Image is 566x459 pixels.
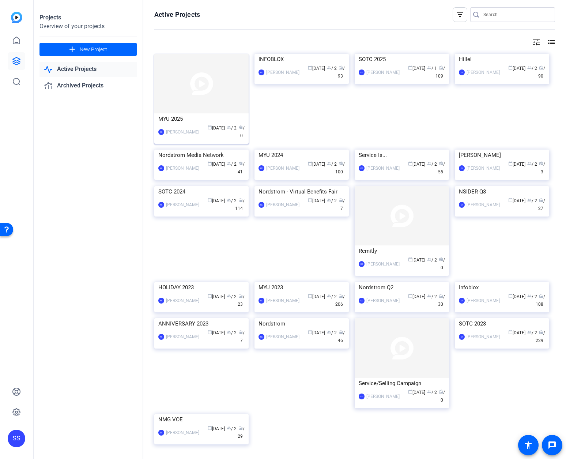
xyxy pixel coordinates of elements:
span: group [527,330,532,334]
span: radio [238,294,243,298]
span: group [527,198,532,202]
a: Archived Projects [39,78,137,93]
span: / 7 [339,198,345,211]
div: Nordstrom Media Network [158,150,245,161]
span: radio [339,161,343,166]
span: / 2 [227,426,237,431]
div: KK [359,261,365,267]
span: calendar_today [208,330,212,334]
span: [DATE] [408,294,425,299]
span: / 2 [327,198,337,203]
div: MYU 2024 [259,150,345,161]
div: KK [459,298,465,304]
span: / 27 [538,198,545,211]
span: [DATE] [408,257,425,263]
span: / 3 [539,162,545,174]
div: [PERSON_NAME] [366,260,400,268]
span: / 2 [327,66,337,71]
a: Active Projects [39,62,137,77]
span: group [327,198,331,202]
div: Hillel [459,54,545,65]
mat-icon: add [68,45,77,54]
div: KK [359,69,365,75]
div: Nordstrom Q2 [359,282,445,293]
span: radio [238,125,243,129]
span: radio [339,65,343,70]
span: calendar_today [508,294,513,298]
mat-icon: filter_list [456,10,464,19]
div: [PERSON_NAME] [166,128,199,136]
span: radio [439,161,443,166]
span: group [527,161,532,166]
div: [PERSON_NAME] [366,165,400,172]
div: SS [8,430,25,447]
span: / 2 [227,162,237,167]
div: [PERSON_NAME] [467,297,500,304]
span: calendar_today [308,65,312,70]
span: / 100 [335,162,345,174]
div: KK [158,334,164,340]
span: radio [339,198,343,202]
span: / 206 [335,294,345,307]
span: [DATE] [208,330,225,335]
div: [PERSON_NAME] [166,201,199,208]
span: / 2 [527,294,537,299]
span: / 2 [527,66,537,71]
span: radio [439,257,443,262]
span: [DATE] [508,162,525,167]
div: Nordstrom [259,318,345,329]
span: [DATE] [208,426,225,431]
div: KK [158,202,164,208]
span: / 7 [238,330,245,343]
span: / 2 [327,330,337,335]
div: KK [259,334,264,340]
mat-icon: message [548,441,556,449]
div: [PERSON_NAME] [266,165,299,172]
span: / 90 [538,66,545,79]
span: group [327,65,331,70]
span: [DATE] [508,198,525,203]
span: calendar_today [508,161,513,166]
span: radio [439,390,443,394]
span: group [427,161,431,166]
span: / 2 [327,294,337,299]
span: calendar_today [408,257,412,262]
div: KK [459,165,465,171]
span: radio [539,65,543,70]
span: [DATE] [508,66,525,71]
span: / 1 [427,66,437,71]
span: group [227,330,231,334]
span: radio [339,330,343,334]
div: [PERSON_NAME] [366,297,400,304]
span: / 2 [527,162,537,167]
span: / 2 [527,330,537,335]
div: [PERSON_NAME] [467,165,500,172]
span: radio [238,330,243,334]
span: group [227,198,231,202]
span: [DATE] [408,66,425,71]
button: New Project [39,43,137,56]
span: New Project [80,46,107,53]
span: / 41 [238,162,245,174]
div: MYU 2025 [158,113,245,124]
div: [PERSON_NAME] [166,429,199,436]
span: [DATE] [208,125,225,131]
span: calendar_today [508,330,513,334]
span: / 229 [536,330,545,343]
span: [DATE] [408,162,425,167]
span: group [327,330,331,334]
span: group [227,294,231,298]
div: SOTC 2025 [359,54,445,65]
span: calendar_today [208,198,212,202]
span: calendar_today [308,198,312,202]
span: radio [238,426,243,430]
span: calendar_today [508,65,513,70]
span: / 2 [227,294,237,299]
div: Infoblox [459,282,545,293]
div: KK [459,334,465,340]
span: group [227,426,231,430]
span: / 29 [238,426,245,439]
div: [PERSON_NAME] [467,201,500,208]
div: [PERSON_NAME] [266,201,299,208]
div: SOTC 2024 [158,186,245,197]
